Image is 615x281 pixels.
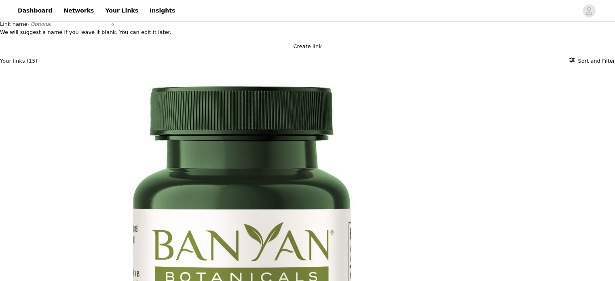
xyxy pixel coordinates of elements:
button: Sort and Filter [569,57,615,65]
a: Networks [59,2,99,20]
div: avatar [585,4,593,17]
a: Your Links [100,2,143,20]
a: Insights [145,2,180,20]
a: Dashboard [13,2,57,20]
span: - Optional [27,21,51,27]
